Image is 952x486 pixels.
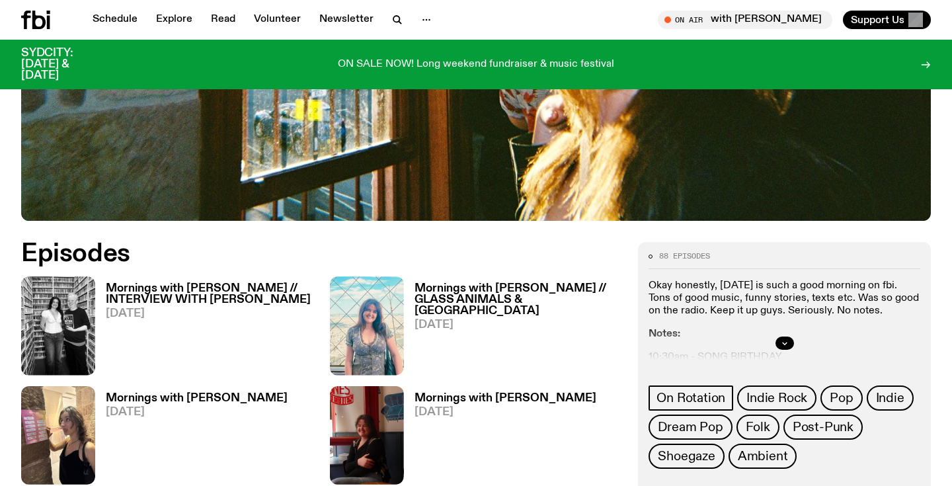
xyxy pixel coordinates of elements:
[738,449,788,464] span: Ambient
[148,11,200,29] a: Explore
[649,415,732,440] a: Dream Pop
[843,11,931,29] button: Support Us
[21,242,622,266] h2: Episodes
[415,283,623,317] h3: Mornings with [PERSON_NAME] // GLASS ANIMALS & [GEOGRAPHIC_DATA]
[737,385,816,411] a: Indie Rock
[106,407,288,418] span: [DATE]
[658,420,723,434] span: Dream Pop
[95,283,314,375] a: Mornings with [PERSON_NAME] // INTERVIEW WITH [PERSON_NAME][DATE]
[246,11,309,29] a: Volunteer
[415,407,596,418] span: [DATE]
[649,280,920,318] p: Okay honestly, [DATE] is such a good morning on fbi. Tons of good music, funny stories, texts etc...
[851,14,904,26] span: Support Us
[746,391,807,405] span: Indie Rock
[658,11,832,29] button: On Airwith [PERSON_NAME]
[820,385,862,411] a: Pop
[656,391,725,405] span: On Rotation
[106,283,314,305] h3: Mornings with [PERSON_NAME] // INTERVIEW WITH [PERSON_NAME]
[659,253,710,260] span: 88 episodes
[106,308,314,319] span: [DATE]
[649,385,733,411] a: On Rotation
[203,11,243,29] a: Read
[649,444,724,469] a: Shoegaze
[338,59,614,71] p: ON SALE NOW! Long weekend fundraiser & music festival
[783,415,863,440] a: Post-Punk
[21,48,106,81] h3: SYDCITY: [DATE] & [DATE]
[311,11,381,29] a: Newsletter
[85,11,145,29] a: Schedule
[793,420,853,434] span: Post-Punk
[876,391,904,405] span: Indie
[106,393,288,404] h3: Mornings with [PERSON_NAME]
[415,393,596,404] h3: Mornings with [PERSON_NAME]
[658,449,715,464] span: Shoegaze
[415,319,623,331] span: [DATE]
[830,391,853,405] span: Pop
[404,283,623,375] a: Mornings with [PERSON_NAME] // GLASS ANIMALS & [GEOGRAPHIC_DATA][DATE]
[867,385,914,411] a: Indie
[729,444,797,469] a: Ambient
[736,415,779,440] a: Folk
[746,420,770,434] span: Folk
[404,393,596,485] a: Mornings with [PERSON_NAME][DATE]
[95,393,288,485] a: Mornings with [PERSON_NAME][DATE]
